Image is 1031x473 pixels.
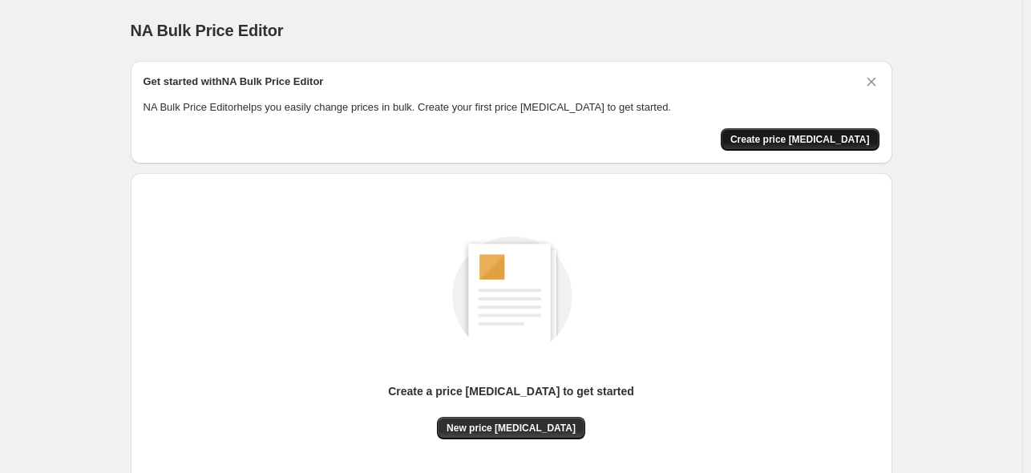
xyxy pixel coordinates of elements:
[388,383,634,399] p: Create a price [MEDICAL_DATA] to get started
[447,422,576,435] span: New price [MEDICAL_DATA]
[437,417,585,439] button: New price [MEDICAL_DATA]
[863,74,879,90] button: Dismiss card
[144,74,324,90] h2: Get started with NA Bulk Price Editor
[730,133,870,146] span: Create price [MEDICAL_DATA]
[144,99,879,115] p: NA Bulk Price Editor helps you easily change prices in bulk. Create your first price [MEDICAL_DAT...
[131,22,284,39] span: NA Bulk Price Editor
[721,128,879,151] button: Create price change job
